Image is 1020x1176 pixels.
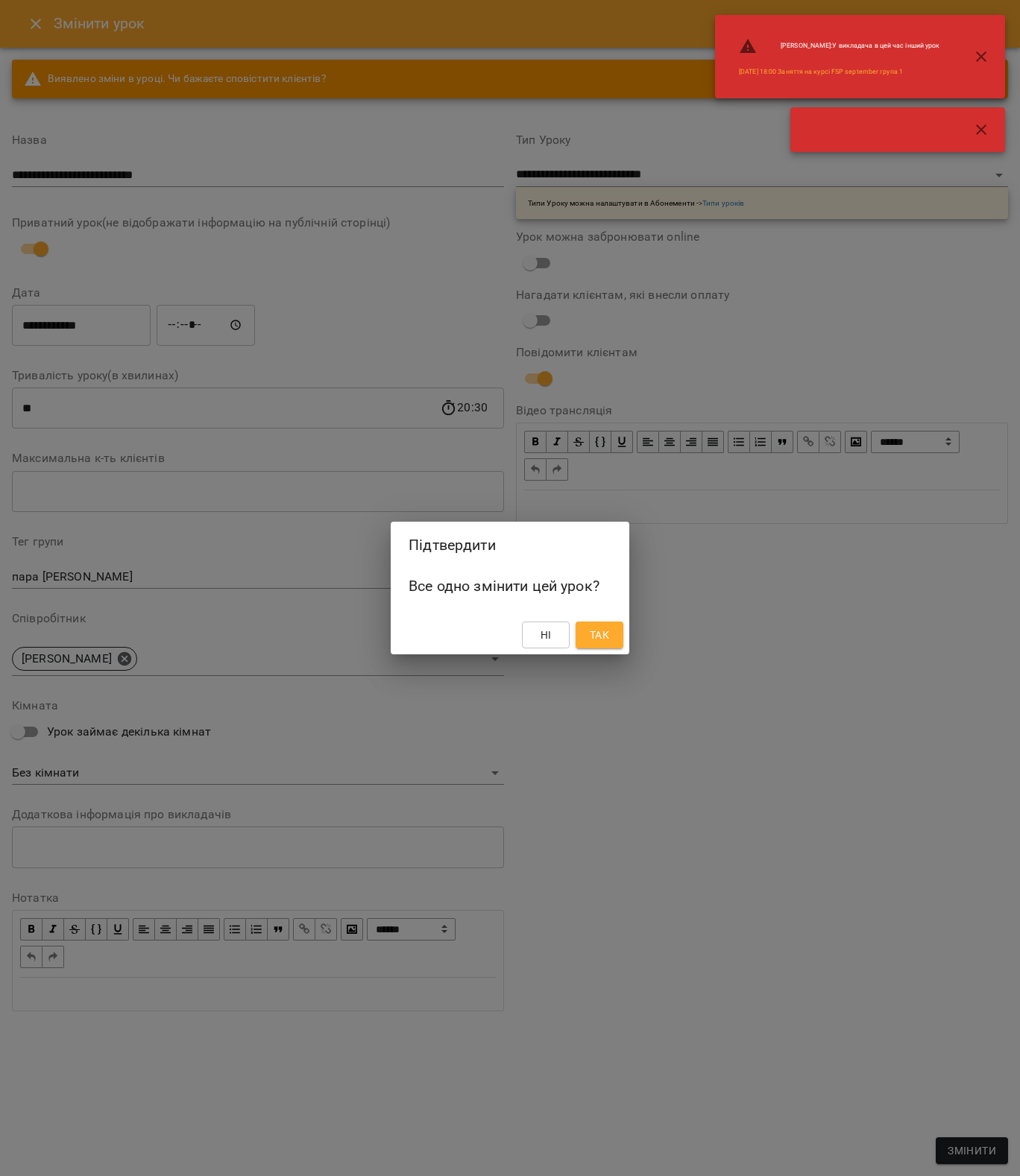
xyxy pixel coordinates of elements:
h6: Все одно змінити цей урок? [409,575,611,598]
h2: Підтвердити [409,534,611,557]
a: [DATE] 18:00 Заняття на курсі FSP september група 1 [739,67,903,77]
span: Так [590,626,609,644]
button: Ні [522,622,570,648]
span: Ні [541,626,552,644]
li: [PERSON_NAME] : У викладача в цей час інший урок [727,31,951,61]
button: Так [576,622,623,648]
